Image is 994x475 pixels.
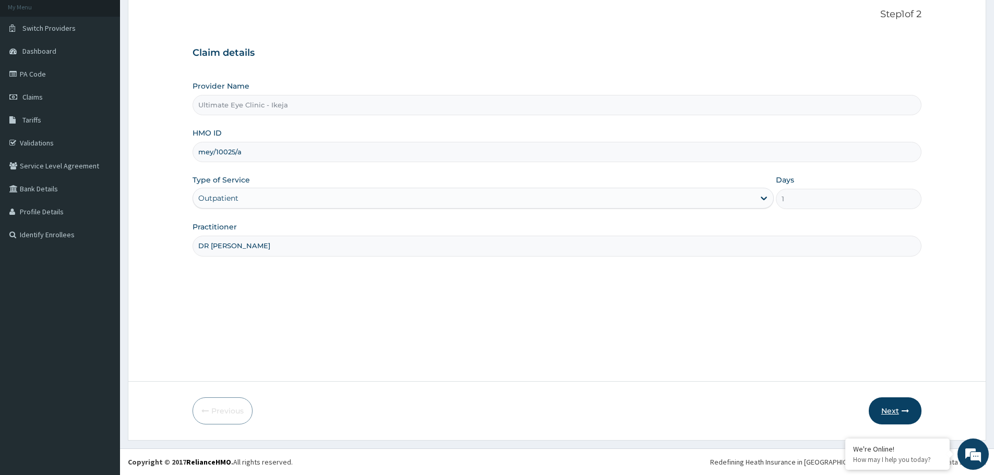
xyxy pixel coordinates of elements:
[193,142,921,162] input: Enter HMO ID
[853,455,942,464] p: How may I help you today?
[19,52,42,78] img: d_794563401_company_1708531726252_794563401
[128,457,233,467] strong: Copyright © 2017 .
[198,193,238,203] div: Outpatient
[22,23,76,33] span: Switch Providers
[193,175,250,185] label: Type of Service
[193,397,253,424] button: Previous
[869,397,921,424] button: Next
[853,444,942,454] div: We're Online!
[22,115,41,125] span: Tariffs
[193,222,237,232] label: Practitioner
[193,236,921,256] input: Enter Name
[193,47,921,59] h3: Claim details
[5,285,199,321] textarea: Type your message and hit 'Enter'
[186,457,231,467] a: RelianceHMO
[776,175,794,185] label: Days
[22,46,56,56] span: Dashboard
[193,81,249,91] label: Provider Name
[22,92,43,102] span: Claims
[193,9,921,20] p: Step 1 of 2
[61,131,144,237] span: We're online!
[171,5,196,30] div: Minimize live chat window
[193,128,222,138] label: HMO ID
[710,457,986,467] div: Redefining Heath Insurance in [GEOGRAPHIC_DATA] using Telemedicine and Data Science!
[54,58,175,72] div: Chat with us now
[120,448,994,475] footer: All rights reserved.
